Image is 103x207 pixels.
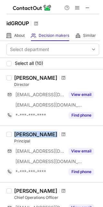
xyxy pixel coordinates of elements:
[10,46,49,53] div: Select department
[69,112,94,119] button: Reveal Button
[39,33,69,38] span: Decision makers
[14,33,25,38] span: About
[15,159,82,164] span: [EMAIL_ADDRESS][DOMAIN_NAME]
[6,19,29,27] h1: idGROUP
[83,33,96,38] span: Similar
[14,188,57,194] div: [PERSON_NAME]
[14,75,57,81] div: [PERSON_NAME]
[14,138,99,144] div: Principal
[69,91,94,98] button: Reveal Button
[15,102,82,108] span: [EMAIL_ADDRESS][DOMAIN_NAME]
[69,148,94,154] button: Reveal Button
[13,4,51,12] img: ContactOut v5.3.10
[14,82,99,88] div: Director
[14,195,99,201] div: Chief Operations Officer
[69,169,94,175] button: Reveal Button
[15,61,43,66] span: Select all (10)
[15,92,65,98] span: [EMAIL_ADDRESS][DOMAIN_NAME]
[15,148,65,154] span: [EMAIL_ADDRESS][DOMAIN_NAME]
[14,131,57,138] div: [PERSON_NAME]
